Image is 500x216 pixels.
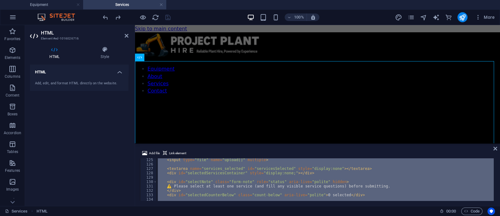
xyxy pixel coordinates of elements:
[420,14,427,21] i: Navigator
[114,14,122,21] i: Redo: Change HTML (Ctrl+Y, ⌘+Y)
[7,112,18,117] p: Boxes
[162,150,187,157] button: Link element
[140,197,157,202] div: 134
[475,14,495,20] span: More
[140,180,157,184] div: 130
[152,14,159,21] i: Reload page
[4,130,21,135] p: Accordion
[432,13,440,21] button: text_generator
[407,14,415,21] i: Pages (Ctrl+Alt+S)
[35,81,123,86] div: Add, edit, and format HTML directly on the website.
[395,13,402,21] button: design
[140,193,157,197] div: 133
[457,12,467,22] button: publish
[420,13,427,21] button: navigator
[36,13,83,21] img: Editor Logo
[140,188,157,193] div: 132
[310,14,316,20] i: On resize automatically adjust zoom level to fit chosen device.
[432,14,440,21] i: AI Writer
[6,93,19,98] p: Content
[5,208,27,215] a: Services
[459,14,466,21] i: Publish
[451,209,452,213] span: :
[140,162,157,166] div: 126
[445,13,452,21] button: commerce
[140,175,157,180] div: 129
[83,1,166,8] h4: Services
[7,149,18,154] p: Tables
[141,150,161,157] button: Add file
[6,187,19,192] p: Images
[102,13,109,21] button: undo
[445,14,452,21] i: Commerce
[169,150,186,157] span: Link element
[4,36,20,41] p: Favorites
[114,13,122,21] button: redo
[407,13,415,21] button: pages
[446,208,456,215] span: 00 00
[30,46,81,60] h4: HTML
[140,184,157,188] div: 131
[140,166,157,171] div: 127
[41,30,128,36] h2: HTML
[140,158,157,162] div: 125
[37,208,47,215] nav: breadcrumb
[5,168,20,173] p: Features
[472,12,497,22] button: More
[5,74,20,79] p: Columns
[152,13,159,21] button: reload
[285,13,307,21] button: 100%
[294,13,304,21] h6: 100%
[102,14,109,21] i: Undo: Change HTML (Ctrl+Z)
[487,208,495,215] button: Usercentrics
[41,36,116,41] h3: Element #ed-1016026716
[140,171,157,175] div: 128
[149,150,160,157] span: Add file
[30,65,128,76] h4: HTML
[81,46,128,60] h4: Style
[461,208,482,215] button: Code
[395,14,402,21] i: Design (Ctrl+Alt+Y)
[37,208,47,215] span: HTML
[5,55,21,60] p: Elements
[464,208,480,215] span: Code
